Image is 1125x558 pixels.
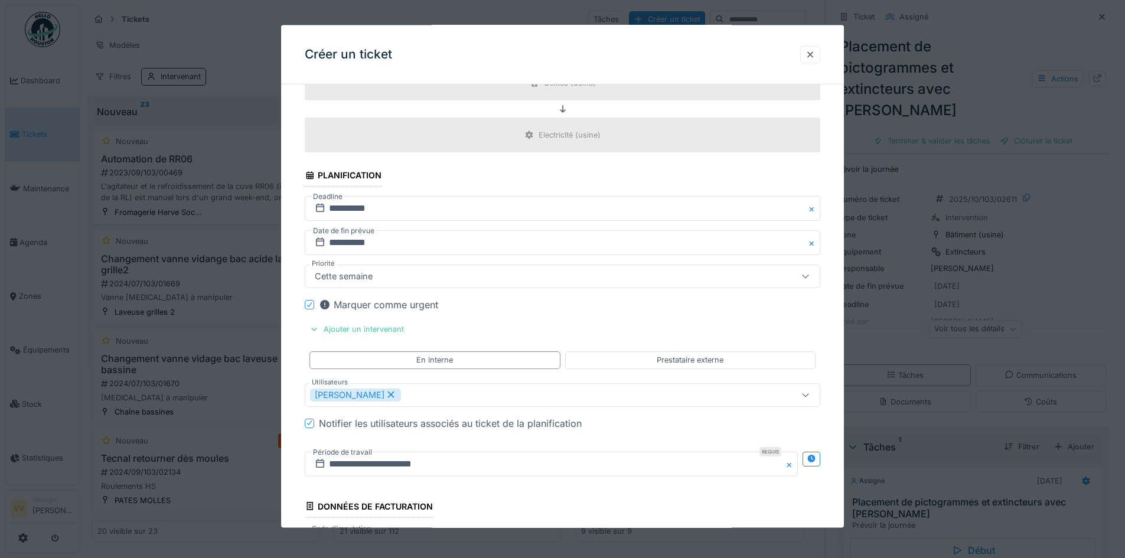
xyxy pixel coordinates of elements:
[657,354,723,366] div: Prestataire externe
[539,129,601,140] div: Electricité (usine)
[319,298,438,312] div: Marquer comme urgent
[305,321,409,337] div: Ajouter un intervenant
[785,451,798,476] button: Close
[759,446,781,456] div: Requis
[312,224,376,237] label: Date de fin prévue
[305,497,433,517] div: Données de facturation
[319,416,582,430] div: Notifier les utilisateurs associés au ticket de la planification
[310,270,377,283] div: Cette semaine
[544,77,596,88] div: Utilités (usine)
[309,523,373,533] label: Code d'imputation
[807,196,820,221] button: Close
[305,167,381,187] div: Planification
[312,445,373,458] label: Période de travail
[807,230,820,255] button: Close
[416,354,453,366] div: En interne
[309,259,337,269] label: Priorité
[305,47,392,62] h3: Créer un ticket
[312,190,344,203] label: Deadline
[309,377,350,387] label: Utilisateurs
[310,388,401,401] div: [PERSON_NAME]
